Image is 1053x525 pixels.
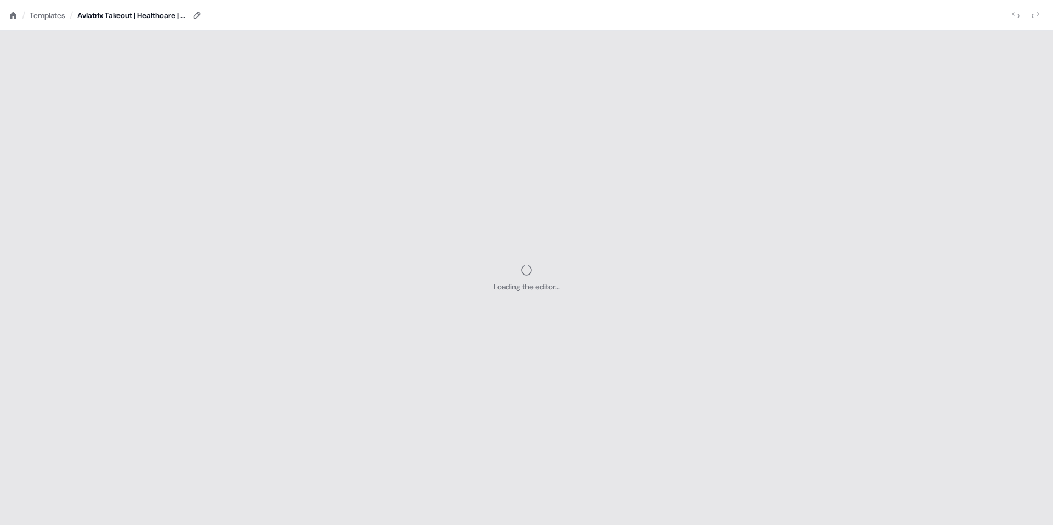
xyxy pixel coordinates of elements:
div: Aviatrix Takeout | Healthcare | Ad 1 [77,10,187,21]
div: / [70,9,73,21]
div: / [22,9,25,21]
div: Loading the editor... [494,281,560,292]
a: Templates [30,10,65,21]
